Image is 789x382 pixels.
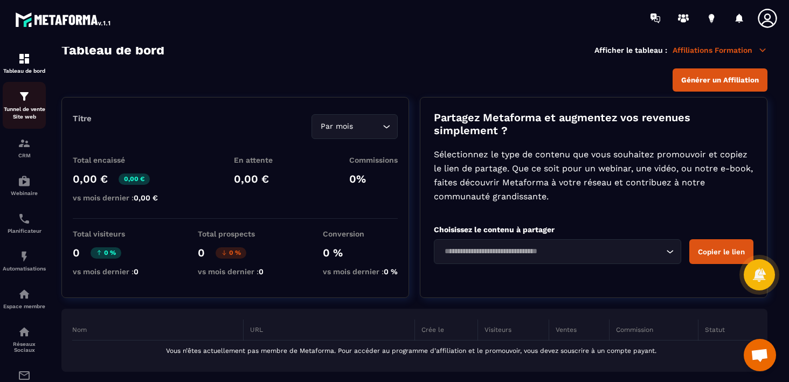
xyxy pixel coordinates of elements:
[73,193,158,202] p: vs mois dernier :
[91,247,121,259] p: 0 %
[216,247,246,259] p: 0 %
[18,52,31,65] img: formation
[73,114,92,123] p: Titre
[681,76,759,84] span: Générer un Affiliation
[18,212,31,225] img: scheduler
[478,320,549,341] th: Visiteurs
[72,320,244,341] th: Nom
[549,320,609,341] th: Ventes
[3,190,46,196] p: Webinaire
[119,173,150,185] p: 0,00 €
[3,317,46,361] a: social-networksocial-networkRéseaux Sociaux
[689,239,753,264] button: Copier le lien
[3,152,46,158] p: CRM
[73,230,139,238] p: Total visiteurs
[234,172,273,185] p: 0,00 €
[673,68,767,92] button: Générer un Affiliation
[3,106,46,121] p: Tunnel de vente Site web
[323,267,398,276] p: vs mois dernier :
[356,121,380,133] input: Search for option
[18,325,31,338] img: social-network
[414,320,478,341] th: Crée le
[3,341,46,353] p: Réseaux Sociaux
[3,266,46,272] p: Automatisations
[349,172,398,185] p: 0%
[134,193,158,202] span: 0,00 €
[3,280,46,317] a: automationsautomationsEspace membre
[73,246,80,259] p: 0
[3,44,46,82] a: formationformationTableau de bord
[434,148,753,204] p: Sélectionnez le type de contenu que vous souhaitez promouvoir et copiez le lien de partage. Que c...
[61,43,164,58] h3: Tableau de bord
[434,111,753,137] p: Partagez Metaforma et augmentez vos revenues simplement ?
[198,267,264,276] p: vs mois dernier :
[3,242,46,280] a: automationsautomationsAutomatisations
[73,267,139,276] p: vs mois dernier :
[73,156,158,164] p: Total encaissé
[259,267,264,276] span: 0
[234,156,273,164] p: En attente
[3,204,46,242] a: schedulerschedulerPlanificateur
[3,68,46,74] p: Tableau de bord
[244,320,415,341] th: URL
[18,90,31,103] img: formation
[434,239,681,264] div: Search for option
[434,225,753,234] p: Choisissez le contenu à partager
[3,303,46,309] p: Espace membre
[3,166,46,204] a: automationsautomationsWebinaire
[18,175,31,187] img: automations
[3,129,46,166] a: formationformationCRM
[3,228,46,234] p: Planificateur
[319,121,356,133] span: Par mois
[73,172,108,185] p: 0,00 €
[18,288,31,301] img: automations
[594,46,667,54] p: Afficher le tableau :
[610,320,698,341] th: Commission
[198,230,264,238] p: Total prospects
[18,137,31,150] img: formation
[323,246,398,259] p: 0 %
[349,156,398,164] p: Commissions
[15,10,112,29] img: logo
[72,347,750,355] p: Vous n’êtes actuellement pas membre de Metaforma. Pour accéder au programme d’affiliation et le p...
[312,114,398,139] div: Search for option
[441,246,663,258] input: Search for option
[698,320,757,341] th: Statut
[18,369,31,382] img: email
[744,339,776,371] div: Ouvrir le chat
[3,82,46,129] a: formationformationTunnel de vente Site web
[198,246,205,259] p: 0
[134,267,139,276] span: 0
[673,45,767,55] p: Affiliations Formation
[323,230,398,238] p: Conversion
[18,250,31,263] img: automations
[384,267,398,276] span: 0 %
